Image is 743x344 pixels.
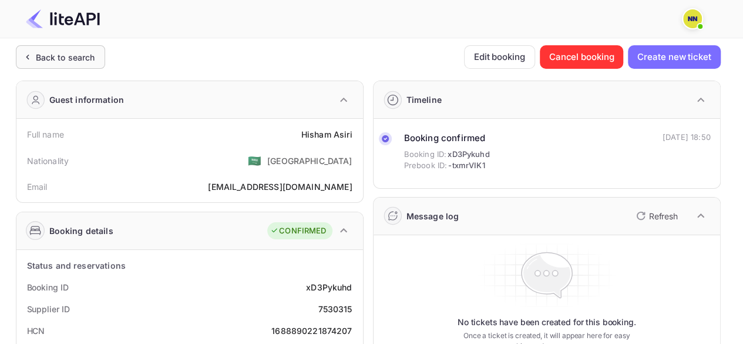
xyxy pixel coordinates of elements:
div: Timeline [406,93,442,106]
span: Booking ID: [404,149,447,161]
div: Booking confirmed [404,132,490,145]
div: [EMAIL_ADDRESS][DOMAIN_NAME] [208,181,352,193]
div: xD3Pykuhd [306,281,352,293]
div: Message log [406,210,459,222]
div: Back to search [36,51,95,64]
button: Cancel booking [540,45,624,69]
span: xD3Pykuhd [448,149,489,161]
div: Guest information [49,93,125,106]
span: United States [248,150,261,171]
button: Refresh [629,206,683,225]
p: No tickets have been created for this booking. [458,316,636,328]
div: Status and reservations [27,259,126,272]
div: Full name [27,128,64,141]
div: 7530315 [318,303,352,315]
div: [GEOGRAPHIC_DATA] [267,155,352,167]
div: [DATE] 18:50 [663,132,711,143]
img: LiteAPI Logo [26,9,100,28]
div: Nationality [27,155,69,167]
div: Booking ID [27,281,69,293]
span: -txmrVIK1 [448,160,485,172]
div: CONFIRMED [270,225,326,237]
button: Create new ticket [628,45,720,69]
p: Refresh [649,210,678,222]
button: Edit booking [464,45,535,69]
div: Supplier ID [27,303,70,315]
div: 1688890221874207 [271,325,352,337]
div: HCN [27,325,45,337]
div: Email [27,181,48,193]
img: N/A N/A [683,9,702,28]
div: Hisham Asiri [301,128,352,141]
span: Prebook ID: [404,160,448,172]
div: Booking details [49,225,113,237]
